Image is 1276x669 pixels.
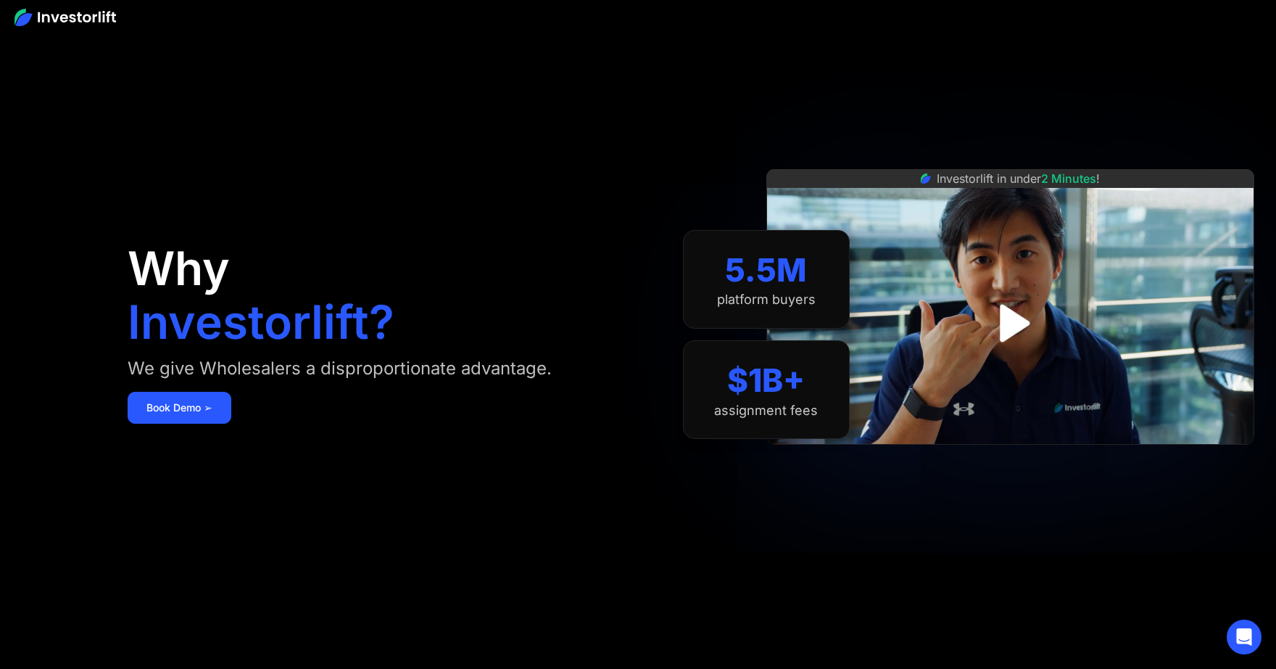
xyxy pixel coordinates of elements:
[128,392,231,424] a: Book Demo ➢
[128,357,552,380] div: We give Wholesalers a disproportionate advantage.
[128,299,394,345] h1: Investorlift?
[978,291,1043,356] a: open lightbox
[1041,171,1096,186] span: 2 Minutes
[727,361,805,400] div: $1B+
[1227,620,1261,654] div: Open Intercom Messenger
[714,403,818,419] div: assignment fees
[717,292,816,308] div: platform buyers
[901,452,1119,469] iframe: Customer reviews powered by Trustpilot
[937,170,1100,187] div: Investorlift in under !
[128,245,230,292] h1: Why
[725,251,807,290] div: 5.5M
